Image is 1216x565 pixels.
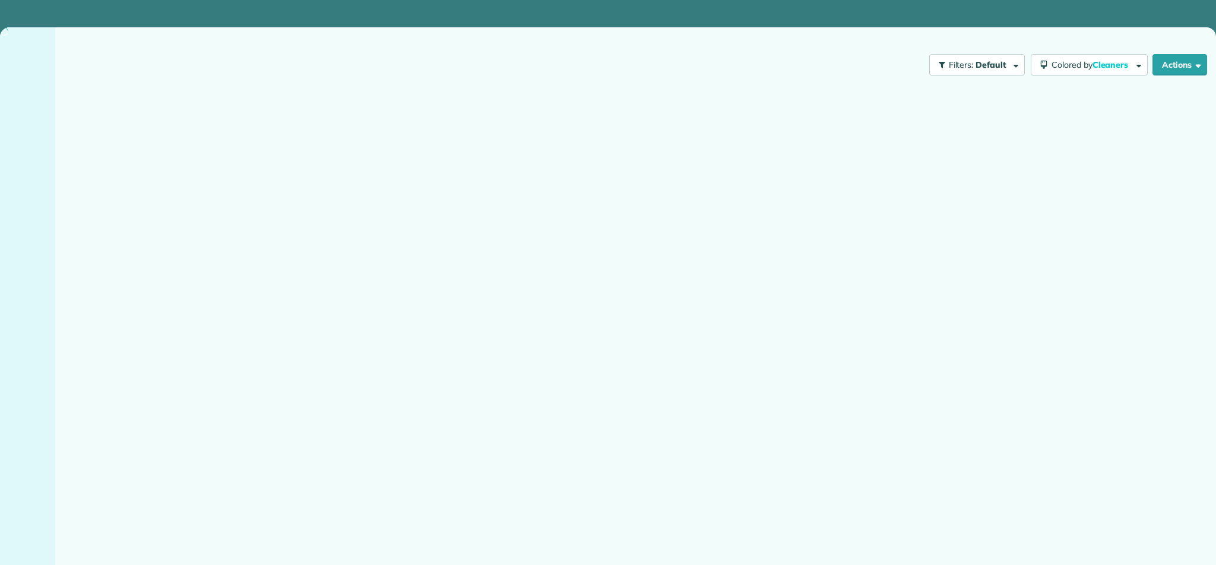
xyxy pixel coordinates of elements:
button: Actions [1152,54,1207,75]
a: Filters: Default [923,54,1025,75]
button: Colored byCleaners [1031,54,1148,75]
button: Filters: Default [929,54,1025,75]
span: Colored by [1052,59,1132,70]
span: Filters: [949,59,974,70]
span: Cleaners [1092,59,1130,70]
span: Default [976,59,1007,70]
